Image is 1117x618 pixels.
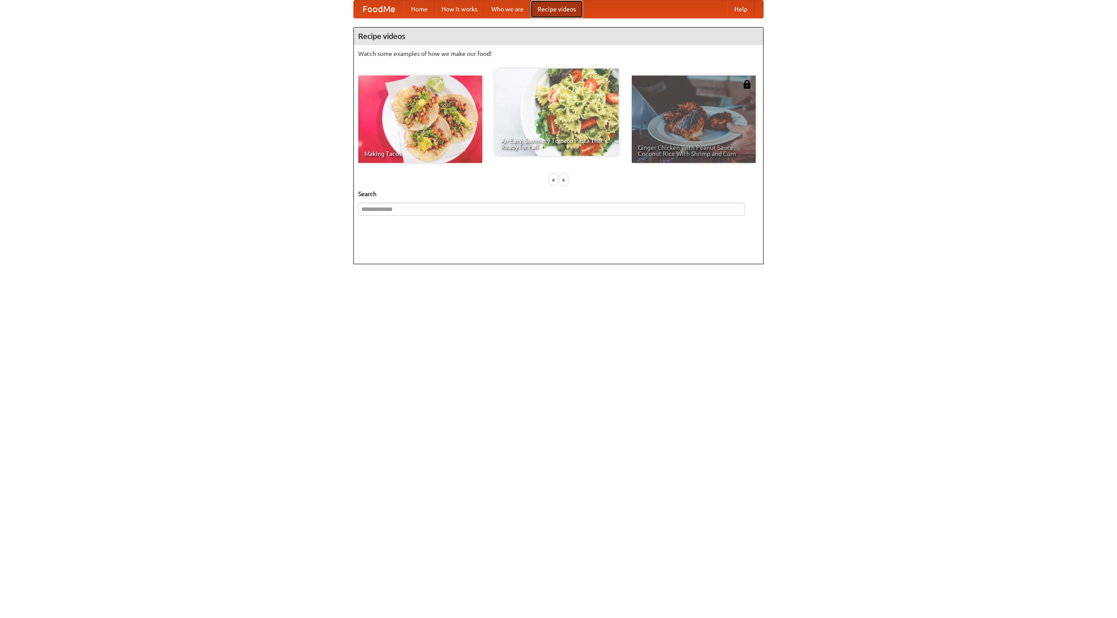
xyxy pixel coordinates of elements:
a: How it works [435,0,484,18]
a: Who we are [484,0,531,18]
a: An Easy, Summery Tomato Pasta That's Ready for Fall [495,69,619,156]
a: Help [727,0,754,18]
h5: Search [358,190,759,198]
div: « [549,174,557,185]
span: Making Tacos [364,151,476,157]
span: An Easy, Summery Tomato Pasta That's Ready for Fall [501,138,613,150]
a: Home [404,0,435,18]
h4: Recipe videos [354,28,763,45]
a: FoodMe [354,0,404,18]
a: Recipe videos [531,0,583,18]
a: Making Tacos [358,76,482,163]
img: 483408.png [743,80,751,89]
div: » [560,174,568,185]
p: Watch some examples of how we make our food! [358,49,759,58]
